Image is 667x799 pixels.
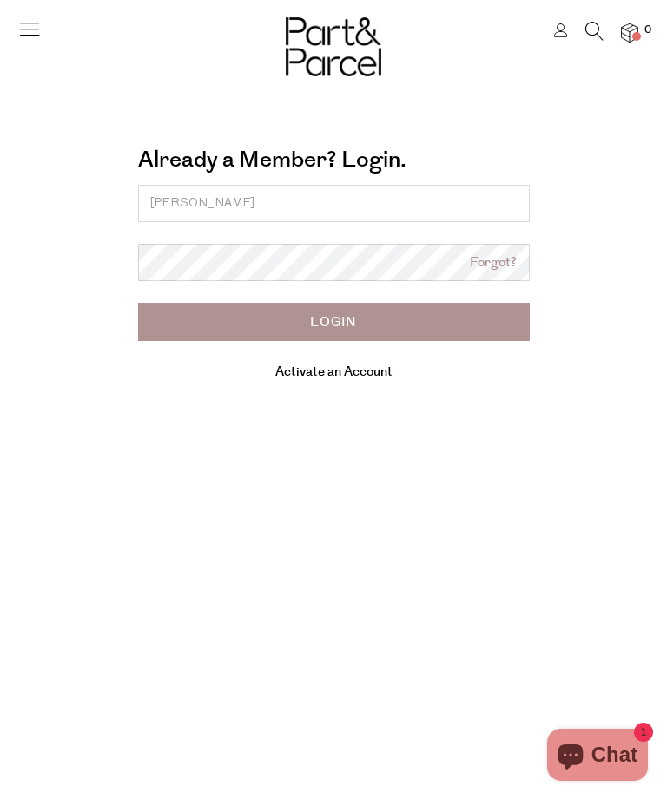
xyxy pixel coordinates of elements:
img: Part&Parcel [286,17,381,76]
a: Activate an Account [275,363,393,381]
a: 0 [621,23,638,42]
input: Email [138,185,530,222]
input: Login [138,303,530,341]
a: Already a Member? Login. [138,141,406,179]
span: 0 [640,23,656,38]
a: Forgot? [470,252,517,272]
inbox-online-store-chat: Shopify online store chat [542,729,653,785]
